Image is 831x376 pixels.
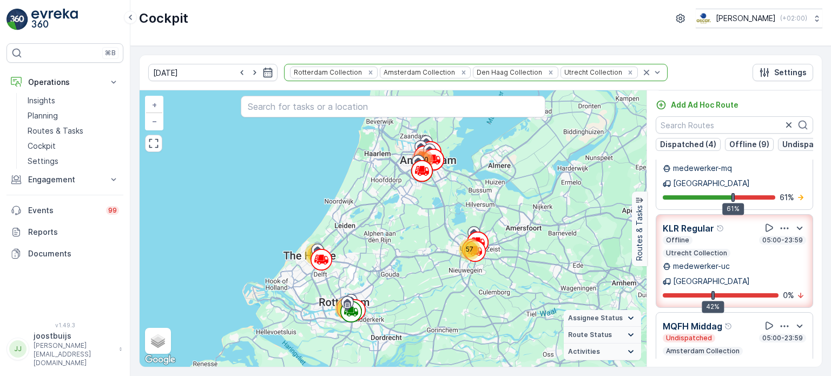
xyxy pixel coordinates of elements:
[761,236,804,245] p: 05:00-23:59
[665,249,728,258] p: Utrecht Collection
[6,200,123,221] a: Events99
[564,310,641,327] summary: Assignee Status
[774,67,807,78] p: Settings
[696,9,822,28] button: [PERSON_NAME](+02:00)
[634,205,645,261] p: Routes & Tasks
[459,239,480,260] div: 57
[656,100,738,110] a: Add Ad Hoc Route
[6,243,123,265] a: Documents
[241,96,545,117] input: Search for tasks or a location
[665,334,713,342] p: Undispatched
[31,9,78,30] img: logo_light-DOdMpM7g.png
[663,222,714,235] p: KLR Regular
[291,67,364,77] div: Rotterdam Collection
[671,100,738,110] p: Add Ad Hoc Route
[458,68,470,77] div: Remove Amsterdam Collection
[28,110,58,121] p: Planning
[23,138,123,154] a: Cockpit
[722,203,744,215] div: 61%
[545,68,557,77] div: Remove Den Haag Collection
[673,276,750,287] p: [GEOGRAPHIC_DATA]
[23,93,123,108] a: Insights
[780,192,794,203] p: 61 %
[702,301,724,313] div: 42%
[665,236,690,245] p: Offline
[28,227,119,238] p: Reports
[725,138,774,151] button: Offline (9)
[6,71,123,93] button: Operations
[6,221,123,243] a: Reports
[783,290,794,301] p: 0 %
[23,108,123,123] a: Planning
[568,314,623,322] span: Assignee Status
[673,261,730,272] p: medewerker-uc
[146,97,162,113] a: Zoom In
[108,206,117,215] p: 99
[761,334,804,342] p: 05:00-23:59
[139,10,188,27] p: Cockpit
[673,178,750,189] p: [GEOGRAPHIC_DATA]
[568,347,600,356] span: Activities
[561,67,624,77] div: Utrecht Collection
[23,154,123,169] a: Settings
[28,95,55,106] p: Insights
[28,174,102,185] p: Engagement
[696,12,711,24] img: basis-logo_rgb2x.png
[6,169,123,190] button: Engagement
[564,327,641,344] summary: Route Status
[365,68,377,77] div: Remove Rotterdam Collection
[105,49,116,57] p: ⌘B
[23,123,123,138] a: Routes & Tasks
[28,141,56,151] p: Cockpit
[729,139,769,150] p: Offline (9)
[724,322,733,331] div: Help Tooltip Icon
[412,149,433,170] div: 270
[780,14,807,23] p: ( +02:00 )
[28,77,102,88] p: Operations
[716,224,725,233] div: Help Tooltip Icon
[564,344,641,360] summary: Activities
[34,341,114,367] p: [PERSON_NAME][EMAIL_ADDRESS][DOMAIN_NAME]
[34,331,114,341] p: joostbuijs
[28,248,119,259] p: Documents
[9,340,27,358] div: JJ
[6,322,123,328] span: v 1.49.3
[28,156,58,167] p: Settings
[568,331,612,339] span: Route Status
[473,67,544,77] div: Den Haag Collection
[753,64,813,81] button: Settings
[335,298,357,319] div: 77
[152,100,157,109] span: +
[6,9,28,30] img: logo
[28,205,100,216] p: Events
[660,139,716,150] p: Dispatched (4)
[656,116,813,134] input: Search Routes
[665,347,741,355] p: Amsterdam Collection
[305,243,326,265] div: 31
[716,13,776,24] p: [PERSON_NAME]
[142,353,178,367] img: Google
[466,245,473,253] span: 57
[380,67,457,77] div: Amsterdam Collection
[142,353,178,367] a: Open this area in Google Maps (opens a new window)
[28,126,83,136] p: Routes & Tasks
[148,64,278,81] input: dd/mm/yyyy
[656,138,721,151] button: Dispatched (4)
[673,163,732,174] p: medewerker-mq
[146,113,162,129] a: Zoom Out
[624,68,636,77] div: Remove Utrecht Collection
[6,331,123,367] button: JJjoostbuijs[PERSON_NAME][EMAIL_ADDRESS][DOMAIN_NAME]
[663,320,722,333] p: MQFH Middag
[152,116,157,126] span: −
[146,329,170,353] a: Layers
